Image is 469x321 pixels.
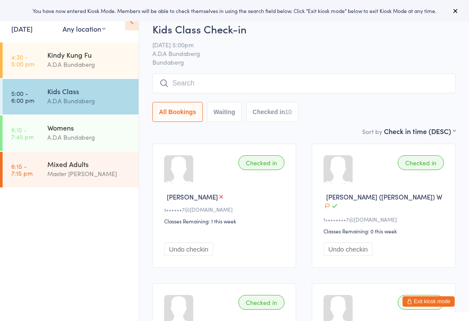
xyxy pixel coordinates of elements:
div: Checked in [238,155,284,170]
div: You have now entered Kiosk Mode. Members will be able to check themselves in using the search fie... [14,7,455,14]
div: Kids Class [47,86,131,96]
div: Checked in [398,295,444,310]
div: Classes Remaining: 0 this week [324,227,446,235]
div: Classes Remaining: 1 this week [164,217,287,225]
span: A.D.A Bundaberg [152,49,442,58]
button: Checked in10 [246,102,298,122]
time: 4:30 - 5:00 pm [11,53,34,67]
div: Check in time (DESC) [384,126,456,136]
div: A.D.A Bundaberg [47,96,131,106]
button: Waiting [207,102,242,122]
a: 6:15 -7:15 pmMixed AdultsMaster [PERSON_NAME] [3,152,139,187]
div: s••••••7@[DOMAIN_NAME] [164,206,287,213]
time: 6:15 - 7:45 pm [11,126,34,140]
div: A.D.A Bundaberg [47,59,131,69]
div: Mixed Adults [47,159,131,169]
div: Checked in [398,155,444,170]
button: Exit kiosk mode [403,296,455,307]
button: Undo checkin [164,242,213,256]
span: [PERSON_NAME] [167,192,218,201]
div: A.D.A Bundaberg [47,132,131,142]
input: Search [152,73,456,93]
a: 5:00 -6:00 pmKids ClassA.D.A Bundaberg [3,79,139,115]
label: Sort by [362,127,382,136]
div: Womens [47,123,131,132]
div: Checked in [238,295,284,310]
a: [DATE] [11,24,33,33]
div: 10 [285,108,292,115]
a: 4:30 -5:00 pmKindy Kung FuA.D.A Bundaberg [3,43,139,78]
div: Kindy Kung Fu [47,50,131,59]
button: Undo checkin [324,242,373,256]
div: t••••••••7@[DOMAIN_NAME] [324,216,446,223]
a: 6:15 -7:45 pmWomensA.D.A Bundaberg [3,115,139,151]
h2: Kids Class Check-in [152,22,456,36]
span: Bundaberg [152,58,456,66]
time: 5:00 - 6:00 pm [11,90,34,104]
span: [PERSON_NAME] ([PERSON_NAME]) W [326,192,443,201]
div: Master [PERSON_NAME] [47,169,131,179]
span: [DATE] 5:00pm [152,40,442,49]
button: All Bookings [152,102,203,122]
div: Any location [63,24,106,33]
time: 6:15 - 7:15 pm [11,163,33,177]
